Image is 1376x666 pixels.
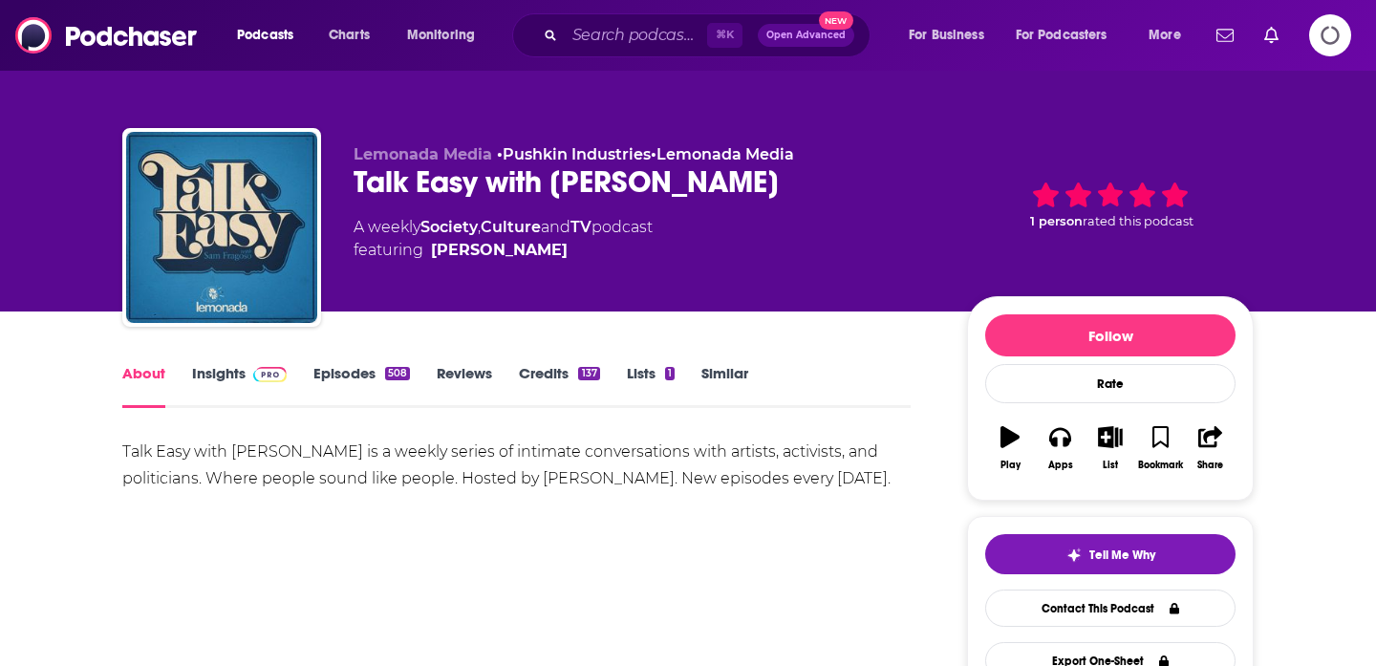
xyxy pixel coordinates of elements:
[651,145,794,163] span: •
[316,20,381,51] a: Charts
[656,145,794,163] a: Lemonada Media
[565,20,707,51] input: Search podcasts, credits, & more...
[1197,460,1223,471] div: Share
[192,364,287,408] a: InsightsPodchaser Pro
[1089,548,1155,563] span: Tell Me Why
[967,145,1254,264] div: 1 personrated this podcast
[1003,20,1135,51] button: open menu
[1257,19,1286,52] a: Show notifications dropdown
[15,17,199,54] img: Podchaser - Follow, Share and Rate Podcasts
[530,13,889,57] div: Search podcasts, credits, & more...
[627,364,675,408] a: Lists1
[420,218,478,236] a: Society
[329,22,370,49] span: Charts
[354,239,653,262] span: featuring
[819,11,853,30] span: New
[707,23,742,48] span: ⌘ K
[385,367,410,380] div: 508
[519,364,599,408] a: Credits137
[503,145,651,163] a: Pushkin Industries
[985,314,1236,356] button: Follow
[1086,414,1135,483] button: List
[1138,460,1183,471] div: Bookmark
[394,20,500,51] button: open menu
[437,364,492,408] a: Reviews
[1048,460,1073,471] div: Apps
[985,590,1236,627] a: Contact This Podcast
[909,22,984,49] span: For Business
[766,31,846,40] span: Open Advanced
[122,364,165,408] a: About
[895,20,1008,51] button: open menu
[1135,20,1205,51] button: open menu
[1016,22,1107,49] span: For Podcasters
[1149,22,1181,49] span: More
[1209,19,1241,52] a: Show notifications dropdown
[481,218,541,236] a: Culture
[313,364,410,408] a: Episodes508
[985,364,1236,403] div: Rate
[985,534,1236,574] button: tell me why sparkleTell Me Why
[1000,460,1021,471] div: Play
[237,22,293,49] span: Podcasts
[1103,460,1118,471] div: List
[478,218,481,236] span: ,
[354,216,653,262] div: A weekly podcast
[1083,214,1193,228] span: rated this podcast
[570,218,591,236] a: TV
[1030,214,1083,228] span: 1 person
[541,218,570,236] span: and
[1066,548,1082,563] img: tell me why sparkle
[497,145,651,163] span: •
[431,239,568,262] a: Sam Fragoso
[1135,414,1185,483] button: Bookmark
[578,367,599,380] div: 137
[701,364,748,408] a: Similar
[407,22,475,49] span: Monitoring
[126,132,317,323] img: Talk Easy with Sam Fragoso
[1309,14,1351,56] span: Logging in
[985,414,1035,483] button: Play
[354,145,492,163] span: Lemonada Media
[224,20,318,51] button: open menu
[665,367,675,380] div: 1
[1186,414,1236,483] button: Share
[122,439,911,492] div: Talk Easy with [PERSON_NAME] is a weekly series of intimate conversations with artists, activists...
[1035,414,1085,483] button: Apps
[758,24,854,47] button: Open AdvancedNew
[253,367,287,382] img: Podchaser Pro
